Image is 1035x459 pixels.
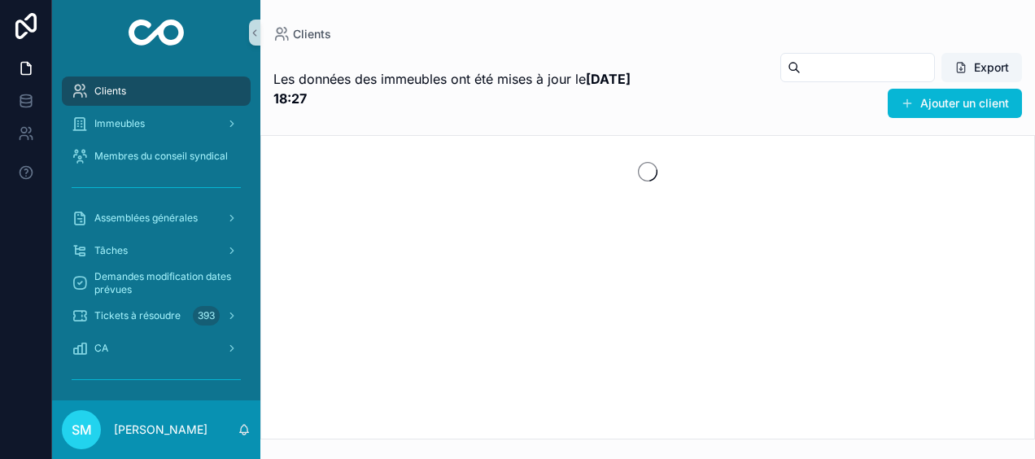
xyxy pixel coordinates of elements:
span: Membres du conseil syndical [94,150,228,163]
a: CA [62,334,251,363]
span: Les données des immeubles ont été mises à jour le [273,69,647,108]
a: Membres du conseil syndical [62,142,251,171]
span: Assemblées générales [94,212,198,225]
span: Demandes modification dates prévues [94,270,234,296]
span: CA [94,342,108,355]
span: Tâches [94,244,128,257]
span: Clients [293,26,331,42]
a: Immeubles [62,109,251,138]
a: Clients [273,26,331,42]
div: scrollable content [52,65,260,400]
span: Clients [94,85,126,98]
span: Tickets à résoudre [94,309,181,322]
a: Clients [62,76,251,106]
div: 393 [193,306,220,326]
img: App logo [129,20,185,46]
a: Tickets à résoudre393 [62,301,251,330]
a: Assemblées générales [62,203,251,233]
span: Immeubles [94,117,145,130]
a: Tâches [62,236,251,265]
p: [PERSON_NAME] [114,422,207,438]
button: Export [941,53,1022,82]
button: Ajouter un client [888,89,1022,118]
span: SM [72,420,92,439]
a: Demandes modification dates prévues [62,269,251,298]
